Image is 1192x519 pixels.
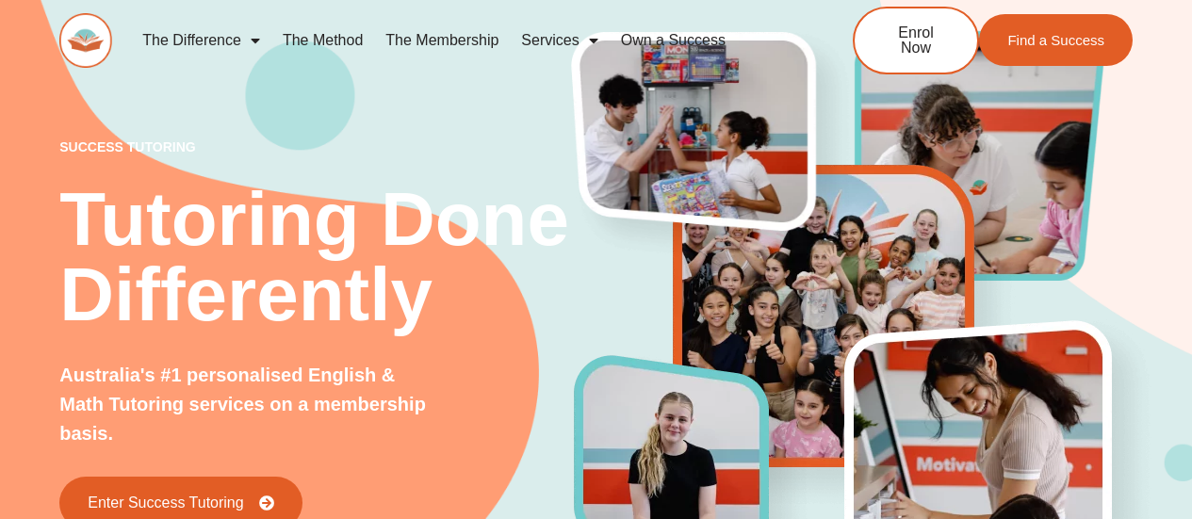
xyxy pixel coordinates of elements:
a: The Difference [131,19,271,62]
nav: Menu [131,19,791,62]
a: Own a Success [610,19,737,62]
p: success tutoring [59,140,574,154]
span: Find a Success [1007,33,1104,47]
a: The Membership [374,19,510,62]
h2: Tutoring Done Differently [59,182,574,332]
span: Enrol Now [883,25,949,56]
span: Enter Success Tutoring [88,495,243,511]
a: Enrol Now [853,7,979,74]
p: Australia's #1 personalised English & Math Tutoring services on a membership basis. [59,361,435,448]
a: The Method [271,19,374,62]
a: Find a Success [979,14,1133,66]
a: Services [510,19,609,62]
